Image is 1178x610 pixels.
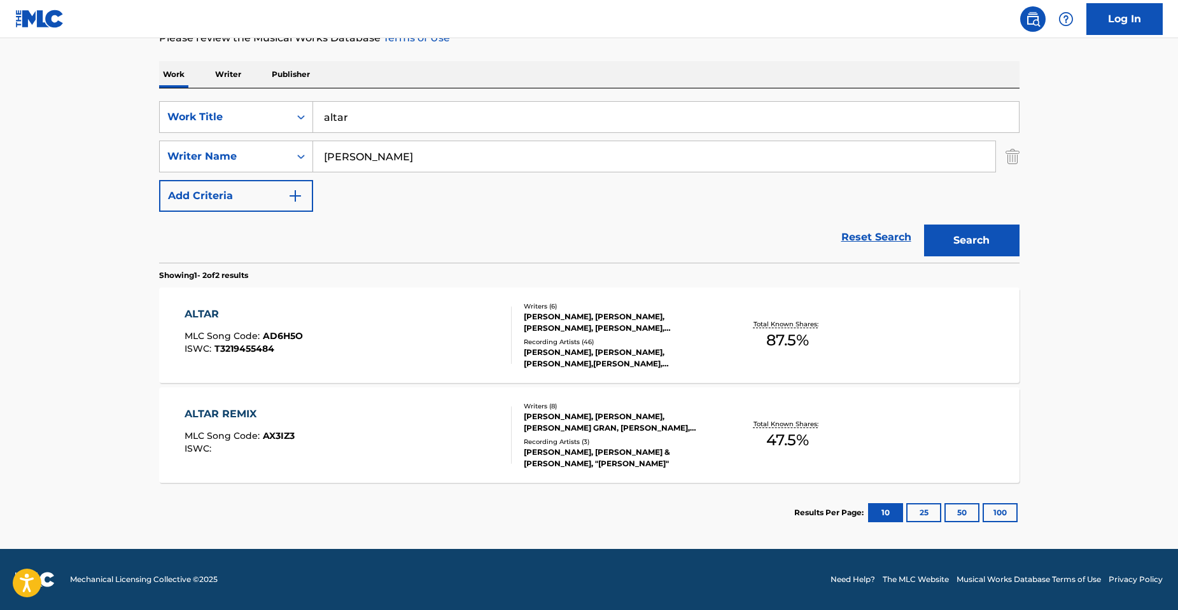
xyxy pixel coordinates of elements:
p: Showing 1 - 2 of 2 results [159,270,248,281]
a: Reset Search [835,223,918,251]
div: [PERSON_NAME], [PERSON_NAME], [PERSON_NAME],[PERSON_NAME], [PERSON_NAME], [PERSON_NAME], [PERSON_... [524,347,716,370]
div: Writer Name [167,149,282,164]
span: ISWC : [185,443,214,454]
button: 50 [944,503,979,522]
a: Log In [1086,3,1163,35]
div: Recording Artists ( 46 ) [524,337,716,347]
button: 10 [868,503,903,522]
img: 9d2ae6d4665cec9f34b9.svg [288,188,303,204]
a: ALTARMLC Song Code:AD6H5OISWC:T3219455484Writers (6)[PERSON_NAME], [PERSON_NAME], [PERSON_NAME], ... [159,288,1020,383]
span: ISWC : [185,343,214,354]
img: Delete Criterion [1006,141,1020,172]
div: Writers ( 8 ) [524,401,716,411]
iframe: Chat Widget [1114,549,1178,610]
p: Total Known Shares: [754,419,822,429]
a: Need Help? [831,574,875,585]
button: Search [924,225,1020,256]
a: Musical Works Database Terms of Use [957,574,1101,585]
div: [PERSON_NAME], [PERSON_NAME] & [PERSON_NAME], "[PERSON_NAME]" [524,447,716,469]
img: MLC Logo [15,10,64,28]
a: ALTAR REMIXMLC Song Code:AX3IZ3ISWC:Writers (8)[PERSON_NAME], [PERSON_NAME], [PERSON_NAME] GRAN, ... [159,387,1020,483]
span: 87.5 % [766,329,809,352]
span: MLC Song Code : [185,430,263,441]
span: 47.5 % [766,429,809,452]
form: Search Form [159,101,1020,263]
div: Recording Artists ( 3 ) [524,437,716,447]
img: logo [15,572,55,587]
a: Privacy Policy [1109,574,1163,585]
a: The MLC Website [883,574,949,585]
p: Publisher [268,61,314,88]
p: Writer [211,61,245,88]
div: ALTAR REMIX [185,406,295,422]
div: ALTAR [185,307,303,322]
p: Total Known Shares: [754,319,822,329]
p: Please review the Musical Works Database [159,31,1020,46]
span: MLC Song Code : [185,330,263,342]
button: 25 [906,503,941,522]
span: AX3IZ3 [263,430,295,441]
div: Work Title [167,109,282,125]
span: T3219455484 [214,343,274,354]
a: Public Search [1020,6,1046,32]
p: Work [159,61,188,88]
div: [PERSON_NAME], [PERSON_NAME], [PERSON_NAME], [PERSON_NAME], [PERSON_NAME], [PERSON_NAME] [524,311,716,334]
button: Add Criteria [159,180,313,212]
img: search [1025,11,1041,27]
div: Help [1053,6,1079,32]
span: AD6H5O [263,330,303,342]
div: Writers ( 6 ) [524,302,716,311]
span: Mechanical Licensing Collective © 2025 [70,574,218,585]
p: Results Per Page: [794,507,867,518]
div: [PERSON_NAME], [PERSON_NAME], [PERSON_NAME] GRAN, [PERSON_NAME], [PERSON_NAME], [PERSON_NAME], [P... [524,411,716,434]
button: 100 [983,503,1018,522]
img: help [1058,11,1074,27]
